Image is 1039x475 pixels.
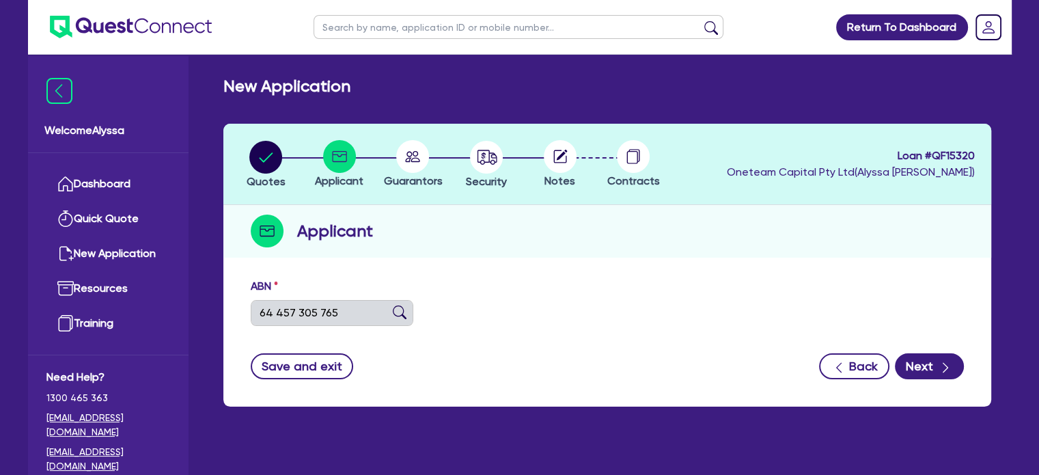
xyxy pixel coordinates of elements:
span: Guarantors [383,174,442,187]
button: Back [819,353,889,379]
a: [EMAIL_ADDRESS][DOMAIN_NAME] [46,411,170,439]
img: abn-lookup icon [393,306,406,319]
span: Need Help? [46,369,170,385]
input: Search by name, application ID or mobile number... [314,15,723,39]
a: Quick Quote [46,202,170,236]
span: Quotes [247,175,286,188]
span: Security [466,175,507,188]
a: Dropdown toggle [971,10,1006,45]
img: quest-connect-logo-blue [50,16,212,38]
a: New Application [46,236,170,271]
button: Save and exit [251,353,354,379]
button: Quotes [246,140,286,191]
img: step-icon [251,215,283,247]
label: ABN [251,278,278,295]
a: [EMAIL_ADDRESS][DOMAIN_NAME] [46,445,170,474]
button: Security [465,140,508,191]
span: 1300 465 363 [46,391,170,405]
button: Next [895,353,964,379]
span: Oneteam Capital Pty Ltd ( Alyssa [PERSON_NAME] ) [727,165,975,178]
img: quick-quote [57,211,74,227]
h2: New Application [223,77,350,96]
img: icon-menu-close [46,78,72,104]
span: Contracts [607,174,660,187]
img: training [57,315,74,331]
a: Dashboard [46,167,170,202]
a: Return To Dashboard [836,14,968,40]
span: Loan # QF15320 [727,148,975,164]
img: new-application [57,245,74,262]
a: Resources [46,271,170,306]
img: resources [57,280,74,297]
span: Welcome Alyssa [44,122,172,139]
a: Training [46,306,170,341]
span: Notes [544,174,575,187]
h2: Applicant [297,219,373,243]
span: Applicant [315,174,363,187]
